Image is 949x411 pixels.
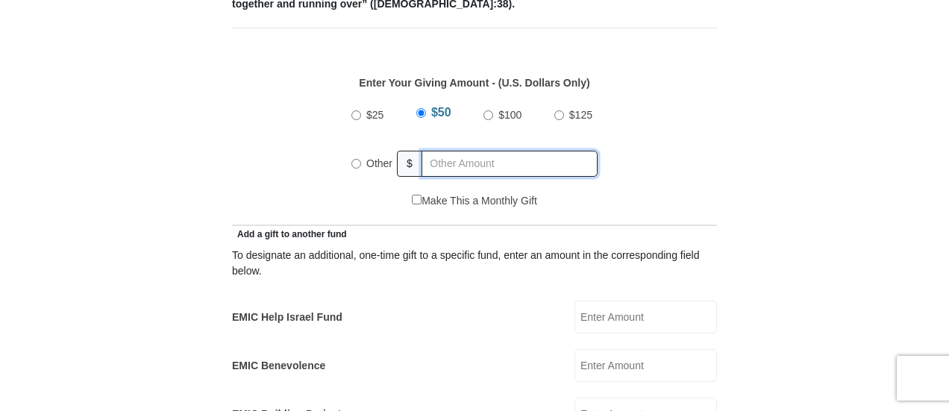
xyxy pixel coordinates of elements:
[366,157,392,169] span: Other
[232,248,717,279] div: To designate an additional, one-time gift to a specific fund, enter an amount in the correspondin...
[366,109,383,121] span: $25
[232,358,325,374] label: EMIC Benevolence
[412,193,537,209] label: Make This a Monthly Gift
[569,109,592,121] span: $125
[574,349,717,382] input: Enter Amount
[498,109,522,121] span: $100
[412,195,422,204] input: Make This a Monthly Gift
[574,301,717,333] input: Enter Amount
[397,151,422,177] span: $
[232,229,347,239] span: Add a gift to another fund
[422,151,598,177] input: Other Amount
[232,310,342,325] label: EMIC Help Israel Fund
[359,77,589,89] strong: Enter Your Giving Amount - (U.S. Dollars Only)
[431,106,451,119] span: $50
